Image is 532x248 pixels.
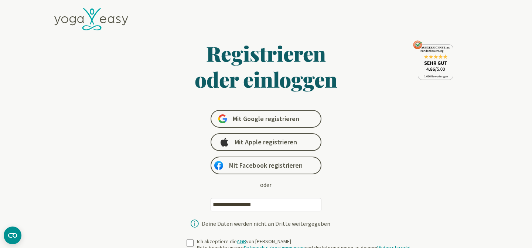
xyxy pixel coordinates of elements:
div: Deine Daten werden nicht an Dritte weitergegeben [202,221,330,227]
span: Mit Google registrieren [233,114,299,123]
a: Mit Apple registrieren [211,133,321,151]
img: ausgezeichnet_seal.png [413,40,453,80]
div: oder [260,180,272,189]
span: Mit Facebook registrieren [229,161,303,170]
a: Mit Facebook registrieren [211,157,321,174]
h1: Registrieren oder einloggen [123,40,409,92]
a: Mit Google registrieren [211,110,321,128]
a: AGB [237,238,246,245]
span: Mit Apple registrieren [235,138,297,147]
button: CMP-Widget öffnen [4,227,21,244]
